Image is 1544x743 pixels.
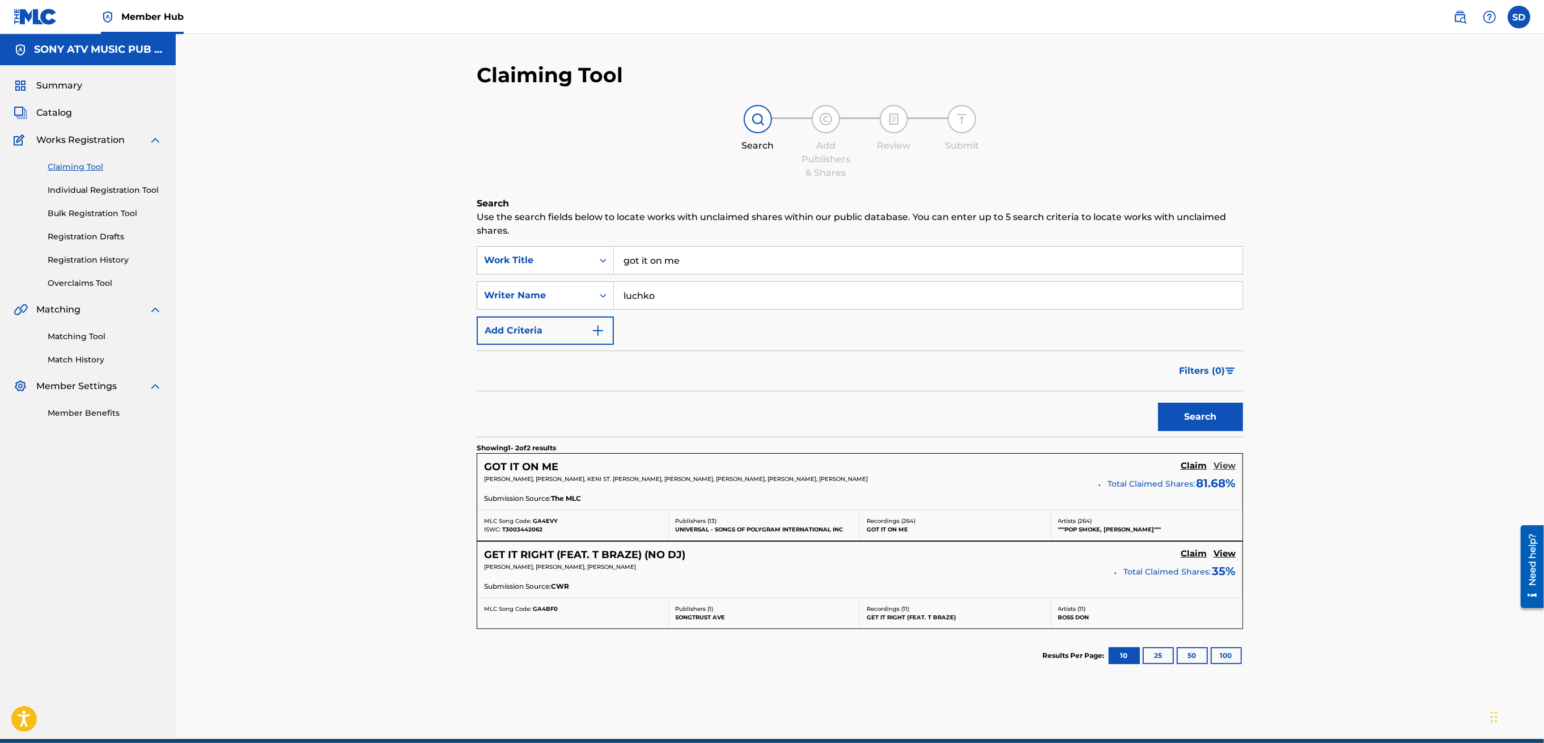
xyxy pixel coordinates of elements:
[48,231,162,243] a: Registration Drafts
[14,9,57,25] img: MLC Logo
[477,316,614,345] button: Add Criteria
[48,208,162,219] a: Bulk Registration Tool
[676,525,853,534] p: UNIVERSAL - SONGS OF POLYGRAM INTERNATIONAL INC
[1478,6,1501,28] div: Help
[48,354,162,366] a: Match History
[1108,479,1195,489] span: Total Claimed Shares:
[1058,525,1236,534] p: """POP SMOKE, [PERSON_NAME]"""
[729,139,786,153] div: Search
[484,461,558,474] h5: GOT IT ON ME
[121,10,184,23] span: Member Hub
[866,139,922,153] div: Review
[676,605,853,613] p: Publishers ( 1 )
[1158,403,1243,431] button: Search
[48,277,162,289] a: Overclaims Tool
[36,133,125,147] span: Works Registration
[819,112,833,126] img: step indicator icon for Add Publishers & Shares
[14,79,82,92] a: SummarySummary
[1212,563,1236,580] span: 35 %
[1214,548,1236,559] h5: View
[101,10,114,24] img: Top Rightsholder
[34,43,162,56] h5: SONY ATV MUSIC PUB LLC
[934,139,990,153] div: Submit
[48,161,162,173] a: Claiming Tool
[484,493,551,504] span: Submission Source:
[591,324,605,337] img: 9d2ae6d4665cec9f34b9.svg
[1225,368,1235,374] img: filter
[867,605,1044,613] p: Recordings ( 11 )
[1179,364,1225,378] span: Filters ( 0 )
[48,407,162,419] a: Member Benefits
[955,112,969,126] img: step indicator icon for Submit
[484,526,500,533] span: ISWC:
[867,525,1044,534] p: GOT IT ON ME
[867,517,1044,525] p: Recordings ( 264 )
[1058,517,1236,525] p: Artists ( 264 )
[484,548,685,562] h5: GET IT RIGHT (FEAT. T BRAZE) (NO DJ)
[36,379,117,393] span: Member Settings
[48,184,162,196] a: Individual Registration Tool
[1181,461,1207,471] h5: Claim
[1512,521,1544,613] iframe: Resource Center
[477,62,623,88] h2: Claiming Tool
[14,303,28,316] img: Matching
[484,254,586,267] div: Work Title
[149,379,162,393] img: expand
[1483,10,1496,24] img: help
[484,475,868,483] span: [PERSON_NAME], [PERSON_NAME], KENI ST. [PERSON_NAME], [PERSON_NAME], [PERSON_NAME], [PERSON_NAME]...
[1109,647,1140,664] button: 10
[1211,647,1242,664] button: 100
[48,254,162,266] a: Registration History
[533,517,558,525] span: GA4EVY
[502,526,542,533] span: T3003442062
[1042,651,1107,661] p: Results Per Page:
[14,79,27,92] img: Summary
[887,112,901,126] img: step indicator icon for Review
[477,210,1243,238] p: Use the search fields below to locate works with unclaimed shares within our public database. You...
[149,133,162,147] img: expand
[867,613,1044,622] p: GET IT RIGHT (FEAT. T BRAZE)
[36,79,82,92] span: Summary
[676,613,853,622] p: SONGTRUST AVE
[484,289,586,302] div: Writer Name
[551,493,581,504] span: The MLC
[484,605,531,613] span: MLC Song Code:
[477,246,1243,437] form: Search Form
[1214,548,1236,561] a: View
[676,517,853,525] p: Publishers ( 13 )
[1453,10,1467,24] img: search
[36,106,72,120] span: Catalog
[1058,605,1236,613] p: Artists ( 11 )
[14,43,27,57] img: Accounts
[1214,461,1236,473] a: View
[477,197,1243,210] h6: Search
[14,379,27,393] img: Member Settings
[1508,6,1530,28] div: User Menu
[484,517,531,525] span: MLC Song Code:
[1177,647,1208,664] button: 50
[1487,689,1544,743] iframe: Chat Widget
[14,133,28,147] img: Works Registration
[1214,461,1236,471] h5: View
[751,112,765,126] img: step indicator icon for Search
[484,563,636,571] span: [PERSON_NAME], [PERSON_NAME], [PERSON_NAME]
[477,443,556,453] p: Showing 1 - 2 of 2 results
[14,106,27,120] img: Catalog
[14,106,72,120] a: CatalogCatalog
[484,581,551,592] span: Submission Source:
[1143,647,1174,664] button: 25
[551,581,569,592] span: CWR
[36,303,80,316] span: Matching
[1172,357,1243,385] button: Filters (0)
[1196,475,1236,492] span: 81.68 %
[1123,567,1211,577] span: Total Claimed Shares:
[1181,548,1207,559] h5: Claim
[48,331,162,343] a: Matching Tool
[1491,700,1498,734] div: Drag
[1058,613,1236,622] p: BOSS DON
[149,303,162,316] img: expand
[798,139,854,180] div: Add Publishers & Shares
